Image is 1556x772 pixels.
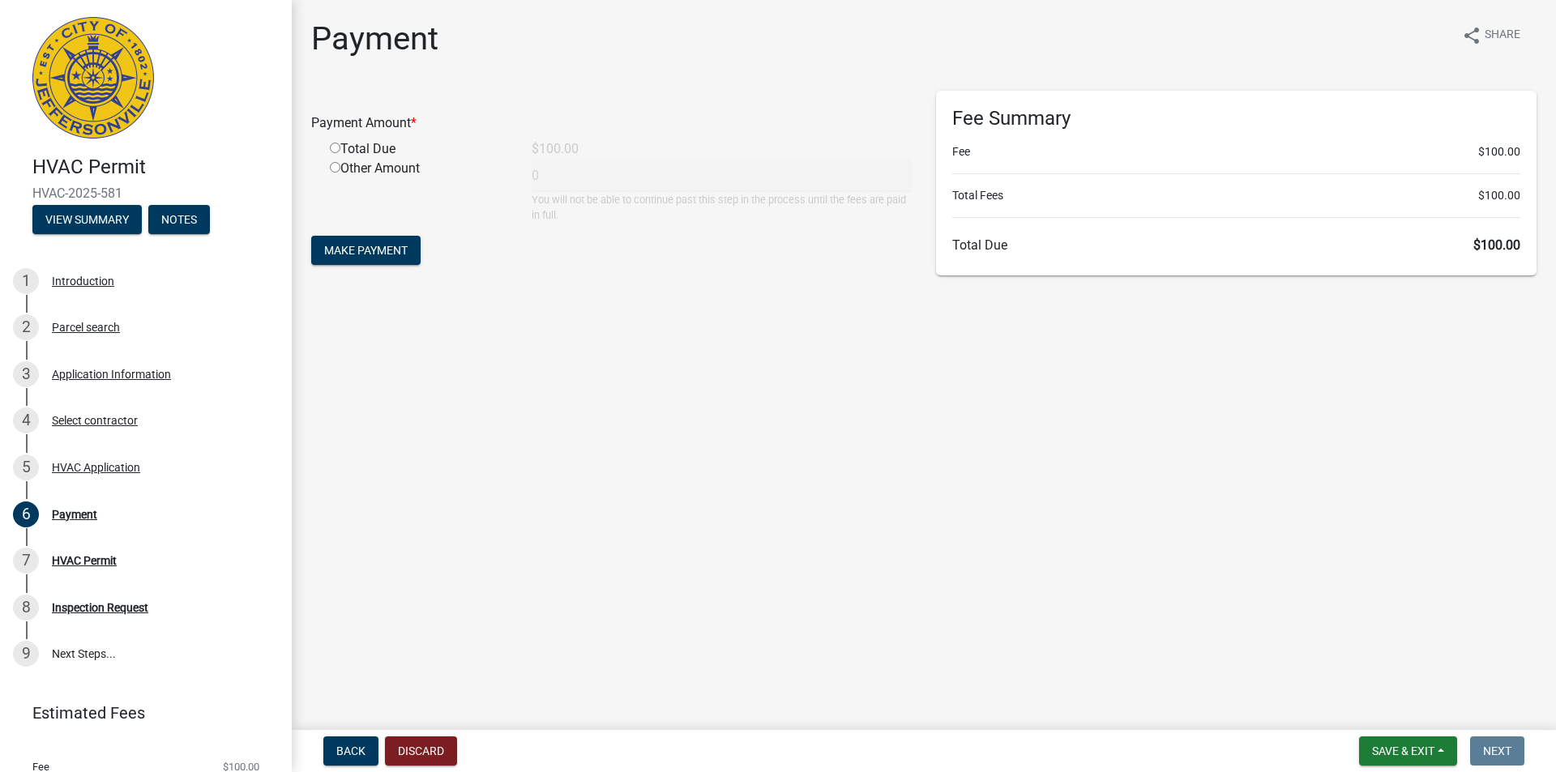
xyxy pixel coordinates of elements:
li: Fee [952,143,1520,160]
span: $100.00 [1478,187,1520,204]
div: HVAC Application [52,462,140,473]
div: Parcel search [52,322,120,333]
span: $100.00 [223,761,259,772]
div: HVAC Permit [52,555,117,566]
span: Next [1483,744,1511,757]
button: Back [323,736,378,766]
button: Make Payment [311,236,421,265]
button: Notes [148,205,210,234]
wm-modal-confirm: Summary [32,214,142,227]
span: $100.00 [1473,237,1520,253]
span: Fee [32,761,49,772]
span: Save & Exit [1372,744,1434,757]
span: Share [1485,26,1520,45]
div: 4 [13,407,39,433]
button: shareShare [1449,19,1533,51]
h1: Payment [311,19,438,58]
wm-modal-confirm: Notes [148,214,210,227]
div: 1 [13,268,39,294]
button: Discard [385,736,457,766]
button: Next [1470,736,1524,766]
div: 3 [13,361,39,387]
a: Estimated Fees [13,697,266,729]
h4: HVAC Permit [32,156,279,179]
div: Other Amount [318,159,519,223]
button: View Summary [32,205,142,234]
button: Save & Exit [1359,736,1457,766]
div: Payment [52,509,97,520]
div: Inspection Request [52,602,148,613]
div: 7 [13,548,39,574]
span: Make Payment [324,244,408,257]
div: Introduction [52,275,114,287]
div: 8 [13,595,39,621]
div: 5 [13,454,39,480]
img: City of Jeffersonville, Indiana [32,17,154,139]
div: 2 [13,314,39,340]
div: Payment Amount [299,113,924,133]
div: Total Due [318,139,519,159]
li: Total Fees [952,187,1520,204]
span: HVAC-2025-581 [32,186,259,201]
i: share [1462,26,1481,45]
div: Application Information [52,369,171,380]
div: 6 [13,501,39,527]
h6: Total Due [952,237,1520,253]
span: Back [336,744,365,757]
h6: Fee Summary [952,107,1520,130]
span: $100.00 [1478,143,1520,160]
div: 9 [13,641,39,667]
div: Select contractor [52,415,138,426]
